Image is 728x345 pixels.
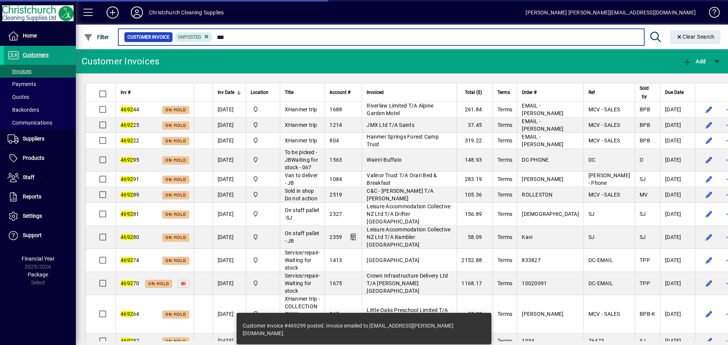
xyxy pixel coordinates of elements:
[100,6,125,19] button: Add
[251,233,275,241] span: Christchurch Cleaning Supplies Ltd
[640,122,650,128] span: BPB
[703,277,715,289] button: Edit
[251,256,275,264] span: Christchurch Cleaning Supplies Ltd
[121,280,140,286] span: 70
[165,312,186,317] span: On hold
[82,30,111,44] button: Filter
[497,338,512,344] span: Terms
[497,234,512,240] span: Terms
[497,211,512,217] span: Terms
[367,122,414,128] span: JMX Ltd T/A Saints
[4,103,76,116] a: Backorders
[522,234,532,240] span: Kavi
[640,234,646,240] span: SJ
[522,134,563,147] span: EMAIL - [PERSON_NAME]
[676,34,715,40] span: Clear Search
[4,130,76,148] a: Suppliers
[251,136,275,145] span: Christchurch Cleaning Supplies Ltd
[665,88,690,97] div: Due Date
[329,122,342,128] span: 1214
[526,6,696,19] div: [PERSON_NAME] [PERSON_NAME][EMAIL_ADDRESS][DOMAIN_NAME]
[457,226,493,249] td: 58.09
[329,157,342,163] span: 1563
[640,280,650,286] span: TPP
[457,295,493,333] td: 97.03
[497,137,512,144] span: Terms
[660,187,695,203] td: [DATE]
[121,211,140,217] span: 81
[497,157,512,163] span: Terms
[175,32,213,42] mat-chip: Customer Invoice Status: Unposted
[367,88,384,97] span: Invoiced
[8,120,52,126] span: Communications
[497,192,512,198] span: Terms
[121,211,133,217] em: 4692
[457,102,493,117] td: 261.84
[178,34,201,40] span: Unposted
[251,210,275,218] span: Christchurch Cleaning Supplies Ltd
[329,192,342,198] span: 2519
[285,188,317,201] span: Sold in shop Do not action
[703,231,715,243] button: Edit
[23,194,41,200] span: Reports
[28,272,48,278] span: Package
[588,234,595,240] span: SJ
[285,149,318,170] span: To be picked - JBWaiting for stock - 067
[4,116,76,129] a: Communications
[497,311,512,317] span: Terms
[8,107,39,113] span: Backorders
[121,192,133,198] em: 4692
[285,172,318,186] span: Van to deliver - JB
[640,157,643,163] span: O
[285,88,320,97] div: Title
[367,103,433,116] span: Riverlaw Limited T/A Alpine Garden Motel
[522,211,579,217] span: [DEMOGRAPHIC_DATA]
[121,280,133,286] em: 4692
[121,234,140,240] span: 80
[213,272,246,295] td: [DATE]
[121,88,189,97] div: Inv #
[23,174,35,180] span: Staff
[148,281,169,286] span: On hold
[660,203,695,226] td: [DATE]
[285,230,320,244] span: On staff pallet - JB
[165,339,186,344] span: On hold
[670,30,721,44] button: Clear
[640,84,656,101] div: Sold by
[165,212,186,217] span: On hold
[329,88,357,97] div: Account #
[218,88,241,97] div: Inv Date
[497,88,510,97] span: Terms
[251,105,275,114] span: Christchurch Cleaning Supplies Ltd
[588,172,630,186] span: [PERSON_NAME] - Phone
[285,122,317,128] span: XHanmer trip
[497,280,512,286] span: Terms
[703,173,715,185] button: Edit
[23,213,42,219] span: Settings
[703,2,719,26] a: Knowledge Base
[149,6,224,19] div: Christchurch Cleaning Supplies
[588,88,595,97] span: Ref
[165,177,186,182] span: On hold
[213,203,246,226] td: [DATE]
[285,296,320,332] span: XHanmer trip - COLLECTION ONLY - Couriered - MV
[4,226,76,245] a: Support
[703,103,715,116] button: Edit
[121,122,140,128] span: 25
[367,257,419,263] span: [GEOGRAPHIC_DATA]
[367,307,448,321] span: Little Oaks Preschool Limited T/A [GEOGRAPHIC_DATA] by the Sea
[522,311,563,317] span: [PERSON_NAME]
[640,257,650,263] span: TPP
[23,33,37,39] span: Home
[588,106,620,112] span: MCV - SALES
[522,103,563,116] span: EMAIL - [PERSON_NAME]
[23,136,44,142] span: Suppliers
[4,207,76,226] a: Settings
[457,148,493,172] td: 148.93
[522,338,534,344] span: 1034
[213,148,246,172] td: [DATE]
[588,137,620,144] span: MCV - SALES
[367,188,433,201] span: C&C - [PERSON_NAME] T/A [PERSON_NAME]
[4,168,76,187] a: Staff
[367,172,437,186] span: Valinor Trust T/A Orari Bed & Breakfast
